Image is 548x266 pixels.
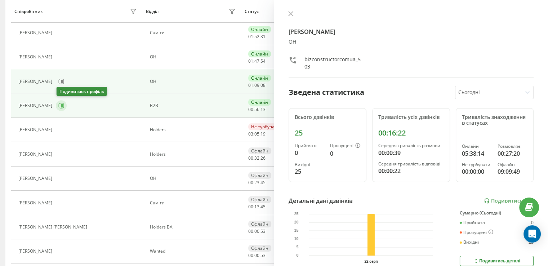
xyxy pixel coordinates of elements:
[295,143,324,148] div: Прийнято
[460,240,479,245] div: Вихідні
[248,221,271,227] div: Офлайн
[260,106,266,112] span: 13
[260,155,266,161] span: 26
[289,196,353,205] div: Детальні дані дзвінків
[296,245,298,249] text: 5
[248,196,271,203] div: Офлайн
[294,220,298,224] text: 20
[260,204,266,210] span: 45
[294,237,298,241] text: 10
[248,75,271,81] div: Онлайн
[260,131,266,137] span: 19
[378,148,444,157] div: 00:00:39
[248,180,266,185] div: : :
[248,204,266,209] div: : :
[248,50,271,57] div: Онлайн
[473,258,520,264] div: Подивитись деталі
[289,39,534,45] div: ОН
[378,161,444,167] div: Середня тривалість відповіді
[295,167,324,176] div: 25
[524,225,541,243] div: Open Intercom Messenger
[248,253,266,258] div: : :
[248,155,253,161] span: 00
[248,156,266,161] div: : :
[150,152,237,157] div: Holders
[248,204,253,210] span: 00
[289,27,534,36] h4: [PERSON_NAME]
[18,176,54,181] div: [PERSON_NAME]
[498,144,527,149] div: Розмовляє
[378,143,444,148] div: Середня тривалість розмови
[260,252,266,258] span: 53
[150,127,237,132] div: Holders
[289,87,364,98] div: Зведена статистика
[248,34,253,40] span: 01
[254,204,259,210] span: 13
[460,230,493,235] div: Пропущені
[295,148,324,157] div: 0
[18,127,54,132] div: [PERSON_NAME]
[150,79,237,84] div: ОН
[18,200,54,205] div: [PERSON_NAME]
[378,114,444,120] div: Тривалість усіх дзвінків
[18,249,54,254] div: [PERSON_NAME]
[248,179,253,186] span: 00
[462,162,492,167] div: Не турбувати
[248,107,266,112] div: : :
[150,30,237,35] div: Саміти
[498,149,527,158] div: 00:27:20
[248,58,253,64] span: 01
[295,114,360,120] div: Всього дзвінків
[378,129,444,137] div: 00:16:22
[248,131,253,137] span: 03
[254,34,259,40] span: 52
[248,132,266,137] div: : :
[260,228,266,234] span: 53
[294,212,298,216] text: 25
[254,82,259,88] span: 09
[248,228,253,234] span: 00
[248,82,253,88] span: 01
[529,240,534,245] div: 25
[296,253,298,257] text: 0
[330,149,360,158] div: 0
[146,9,159,14] div: Відділ
[498,162,527,167] div: Офлайн
[18,152,54,157] div: [PERSON_NAME]
[295,162,324,167] div: Вихідні
[254,155,259,161] span: 32
[304,56,361,70] div: bizconstructorcomua_503
[18,54,54,59] div: [PERSON_NAME]
[462,149,492,158] div: 05:38:14
[18,103,54,108] div: [PERSON_NAME]
[248,245,271,252] div: Офлайн
[260,58,266,64] span: 54
[150,249,237,254] div: Wanted
[484,198,534,204] a: Подивитись звіт
[248,229,266,234] div: : :
[462,144,492,149] div: Онлайн
[248,34,266,39] div: : :
[254,179,259,186] span: 23
[248,172,271,179] div: Офлайн
[150,176,237,181] div: ОН
[248,147,271,154] div: Офлайн
[260,34,266,40] span: 31
[460,210,534,216] div: Сумарно (Сьогодні)
[260,179,266,186] span: 45
[531,220,534,225] div: 0
[248,106,253,112] span: 00
[248,83,266,88] div: : :
[150,103,237,108] div: В2В
[57,87,107,96] div: Подивитись профіль
[248,99,271,106] div: Онлайн
[150,54,237,59] div: ОН
[330,143,360,149] div: Пропущені
[462,167,492,176] div: 00:00:00
[18,30,54,35] div: [PERSON_NAME]
[248,123,282,130] div: Не турбувати
[248,59,266,64] div: : :
[460,220,485,225] div: Прийнято
[498,167,527,176] div: 09:09:49
[254,252,259,258] span: 00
